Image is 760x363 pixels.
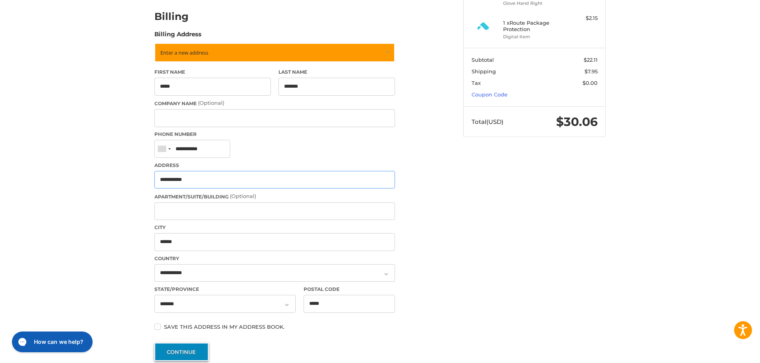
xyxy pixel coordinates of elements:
label: Country [154,255,395,262]
span: $30.06 [556,114,598,129]
span: Total (USD) [472,118,503,126]
h4: 1 x Route Package Protection [503,20,564,33]
div: $2.15 [566,14,598,22]
span: Subtotal [472,57,494,63]
small: (Optional) [230,193,256,199]
span: $0.00 [582,80,598,86]
small: (Optional) [198,100,224,106]
label: Last Name [278,69,395,76]
label: City [154,224,395,231]
button: Continue [154,343,209,361]
label: Apartment/Suite/Building [154,192,395,200]
label: Address [154,162,395,169]
span: Enter a new address [160,49,208,56]
label: Save this address in my address book. [154,324,395,330]
h2: Billing [154,10,201,23]
label: State/Province [154,286,296,293]
label: Company Name [154,99,395,107]
li: Digital Item [503,33,564,40]
span: Tax [472,80,481,86]
span: Shipping [472,68,496,75]
label: Phone Number [154,131,395,138]
span: $22.11 [584,57,598,63]
span: $7.95 [584,68,598,75]
label: First Name [154,69,271,76]
legend: Billing Address [154,30,201,43]
a: Enter or select a different address [154,43,395,62]
label: Postal Code [304,286,395,293]
a: Coupon Code [472,91,507,98]
iframe: Gorgias live chat messenger [8,329,95,355]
